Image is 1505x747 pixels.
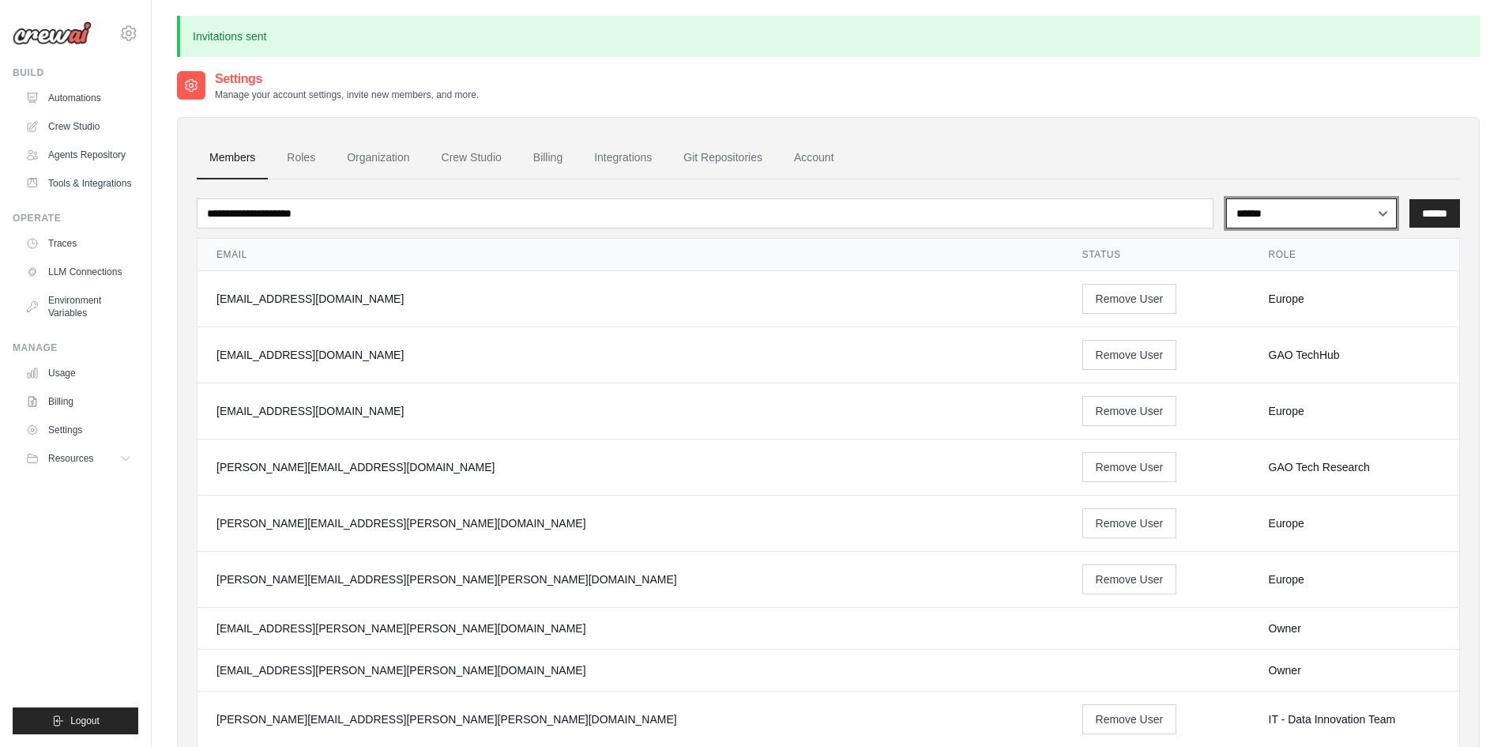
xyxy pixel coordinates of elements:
h2: Settings [215,70,479,89]
p: Manage your account settings, invite new members, and more. [215,89,479,101]
button: Remove User [1082,452,1177,482]
a: Usage [19,360,138,386]
div: Build [13,66,138,79]
div: Owner [1269,662,1440,678]
span: Resources [48,452,93,465]
button: Remove User [1082,564,1177,594]
a: LLM Connections [19,259,138,285]
div: [EMAIL_ADDRESS][DOMAIN_NAME] [216,291,1044,307]
div: Manage [13,341,138,354]
button: Logout [13,707,138,734]
div: Europe [1269,403,1440,419]
div: [EMAIL_ADDRESS][PERSON_NAME][PERSON_NAME][DOMAIN_NAME] [216,621,1044,636]
a: Settings [19,417,138,443]
div: Operate [13,212,138,224]
div: [PERSON_NAME][EMAIL_ADDRESS][PERSON_NAME][PERSON_NAME][DOMAIN_NAME] [216,572,1044,587]
th: Email [198,239,1063,271]
div: Europe [1269,291,1440,307]
a: Billing [521,137,575,179]
div: Europe [1269,572,1440,587]
p: Invitations sent [177,16,1480,57]
th: Status [1063,239,1250,271]
button: Remove User [1082,704,1177,734]
a: Account [781,137,847,179]
th: Role [1250,239,1459,271]
a: Agents Repository [19,142,138,168]
div: [EMAIL_ADDRESS][PERSON_NAME][PERSON_NAME][DOMAIN_NAME] [216,662,1044,678]
a: Organization [334,137,422,179]
a: Automations [19,85,138,111]
span: Logout [70,715,100,727]
button: Resources [19,446,138,471]
button: Remove User [1082,284,1177,314]
div: Owner [1269,621,1440,636]
div: [EMAIL_ADDRESS][DOMAIN_NAME] [216,403,1044,419]
a: Traces [19,231,138,256]
div: [PERSON_NAME][EMAIL_ADDRESS][PERSON_NAME][DOMAIN_NAME] [216,515,1044,531]
button: Remove User [1082,396,1177,426]
a: Members [197,137,268,179]
a: Environment Variables [19,288,138,326]
div: [EMAIL_ADDRESS][DOMAIN_NAME] [216,347,1044,363]
img: Logo [13,21,92,45]
div: Europe [1269,515,1440,531]
div: IT - Data Innovation Team [1269,711,1440,727]
button: Remove User [1082,508,1177,538]
div: [PERSON_NAME][EMAIL_ADDRESS][DOMAIN_NAME] [216,459,1044,475]
a: Crew Studio [429,137,514,179]
div: GAO TechHub [1269,347,1440,363]
button: Remove User [1082,340,1177,370]
a: Tools & Integrations [19,171,138,196]
a: Integrations [581,137,664,179]
div: [PERSON_NAME][EMAIL_ADDRESS][PERSON_NAME][PERSON_NAME][DOMAIN_NAME] [216,711,1044,727]
div: GAO Tech Research [1269,459,1440,475]
a: Crew Studio [19,114,138,139]
a: Git Repositories [671,137,775,179]
a: Roles [274,137,328,179]
a: Billing [19,389,138,414]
